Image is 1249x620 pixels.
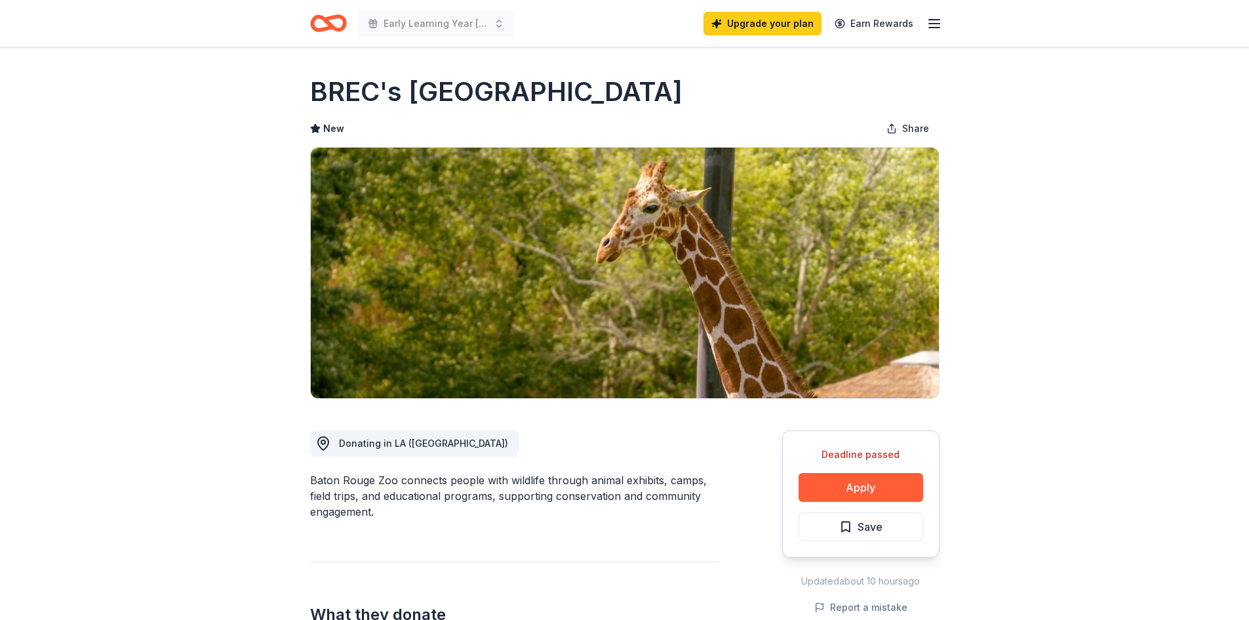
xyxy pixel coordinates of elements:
button: Apply [799,473,923,502]
div: Deadline passed [799,447,923,463]
a: Upgrade your plan [704,12,822,35]
span: Share [902,121,929,136]
button: Report a mistake [814,600,907,615]
a: Earn Rewards [827,12,921,35]
span: Early Learning Year [DATE]-[DATE] Fall Festival and Yard Sale [384,16,488,31]
div: Baton Rouge Zoo connects people with wildlife through animal exhibits, camps, field trips, and ed... [310,472,719,520]
div: Updated about 10 hours ago [782,573,940,589]
span: Save [858,518,882,535]
span: New [323,121,344,136]
button: Early Learning Year [DATE]-[DATE] Fall Festival and Yard Sale [357,10,515,37]
button: Share [876,115,940,142]
img: Image for BREC's Baton Rouge Zoo [311,148,939,398]
h1: BREC's [GEOGRAPHIC_DATA] [310,73,683,110]
span: Donating in LA ([GEOGRAPHIC_DATA]) [339,438,508,449]
button: Save [799,512,923,541]
a: Home [310,8,347,39]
